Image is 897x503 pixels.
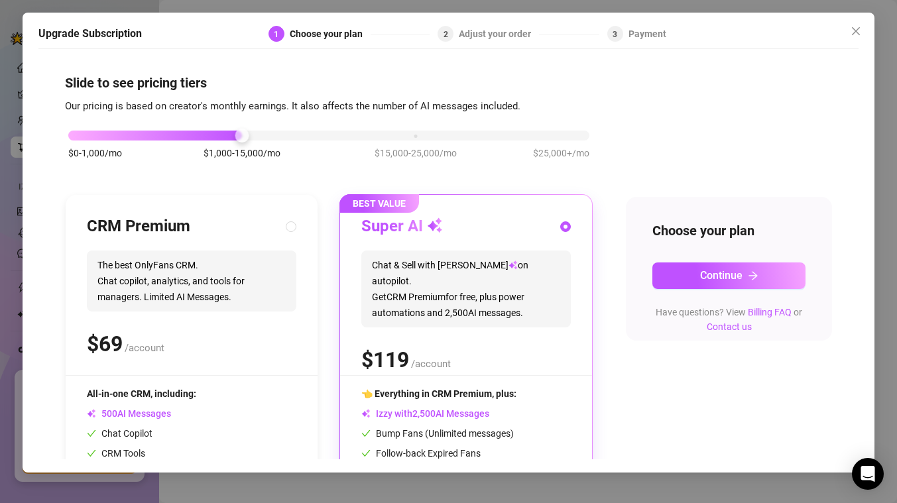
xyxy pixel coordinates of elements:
[375,146,457,160] span: $15,000-25,000/mo
[851,26,861,36] span: close
[204,146,280,160] span: $1,000-15,000/mo
[339,194,419,213] span: BEST VALUE
[87,408,171,419] span: AI Messages
[68,146,122,160] span: $0-1,000/mo
[361,251,571,327] span: Chat & Sell with [PERSON_NAME] on autopilot. Get CRM Premium for free, plus power automations and...
[652,221,806,240] h4: Choose your plan
[852,458,884,490] div: Open Intercom Messenger
[87,388,196,399] span: All-in-one CRM, including:
[65,74,832,92] h4: Slide to see pricing tiers
[361,347,409,372] span: $
[444,29,448,38] span: 2
[361,449,371,458] span: check
[656,307,802,332] span: Have questions? View or
[361,408,489,419] span: Izzy with AI Messages
[613,29,617,38] span: 3
[748,270,758,281] span: arrow-right
[628,26,666,42] div: Payment
[748,307,792,317] a: Billing FAQ
[459,26,539,42] div: Adjust your order
[361,388,516,399] span: 👈 Everything in CRM Premium, plus:
[533,146,589,160] span: $25,000+/mo
[87,331,123,357] span: $
[411,358,451,370] span: /account
[274,29,278,38] span: 1
[87,428,152,439] span: Chat Copilot
[845,21,867,42] button: Close
[361,216,443,237] h3: Super AI
[290,26,371,42] div: Choose your plan
[87,429,96,438] span: check
[125,342,164,354] span: /account
[87,216,190,237] h3: CRM Premium
[652,262,806,289] button: Continuearrow-right
[845,26,867,36] span: Close
[707,321,752,332] a: Contact us
[700,269,743,282] span: Continue
[87,449,96,458] span: check
[87,251,296,311] span: The best OnlyFans CRM. Chat copilot, analytics, and tools for managers. Limited AI Messages.
[361,428,514,439] span: Bump Fans (Unlimited messages)
[87,448,145,459] span: CRM Tools
[361,429,371,438] span: check
[38,26,142,42] h5: Upgrade Subscription
[361,448,481,459] span: Follow-back Expired Fans
[65,100,520,112] span: Our pricing is based on creator's monthly earnings. It also affects the number of AI messages inc...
